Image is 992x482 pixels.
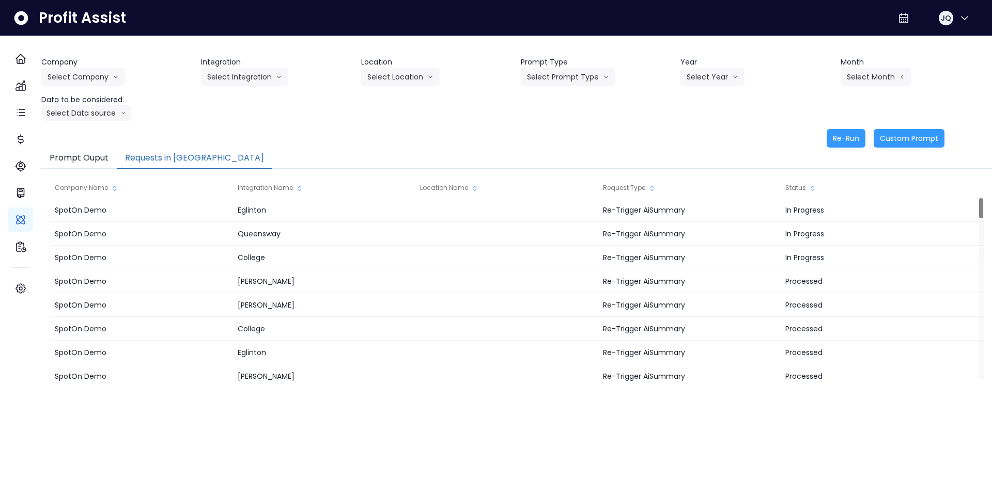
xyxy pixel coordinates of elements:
[41,148,117,169] button: Prompt Ouput
[113,72,119,82] svg: arrow down line
[50,246,232,269] div: SpotOn Demo
[201,68,288,86] button: Select Integrationarrow down line
[427,72,433,82] svg: arrow down line
[471,184,479,192] svg: sort
[50,198,232,222] div: SpotOn Demo
[233,246,415,269] div: College
[780,269,963,293] div: Processed
[233,222,415,246] div: Queensway
[780,178,963,198] div: Status
[121,108,126,118] svg: arrow down line
[809,184,817,192] svg: sort
[598,198,780,222] div: Re-Trigger AiSummary
[941,13,951,23] span: JQ
[598,341,780,364] div: Re-Trigger AiSummary
[41,105,131,121] button: Select Data sourcearrow down line
[233,341,415,364] div: Eglinton
[598,178,780,198] div: Request Type
[603,72,609,82] svg: arrow down line
[233,198,415,222] div: Eglinton
[521,68,615,86] button: Select Prompt Typearrow down line
[648,184,656,192] svg: sort
[780,341,963,364] div: Processed
[841,68,911,86] button: Select Montharrow left line
[598,246,780,269] div: Re-Trigger AiSummary
[780,364,963,388] div: Processed
[41,57,193,68] header: Company
[233,178,415,198] div: Integration Name
[361,57,513,68] header: Location
[874,129,944,148] button: Custom Prompt
[41,68,125,86] button: Select Companyarrow down line
[117,148,272,169] button: Requests in [GEOGRAPHIC_DATA]
[780,222,963,246] div: In Progress
[598,222,780,246] div: Re-Trigger AiSummary
[780,293,963,317] div: Processed
[598,364,780,388] div: Re-Trigger AiSummary
[276,72,282,82] svg: arrow down line
[598,317,780,341] div: Re-Trigger AiSummary
[50,269,232,293] div: SpotOn Demo
[415,178,597,198] div: Location Name
[50,317,232,341] div: SpotOn Demo
[780,198,963,222] div: In Progress
[50,178,232,198] div: Company Name
[233,364,415,388] div: [PERSON_NAME]
[50,293,232,317] div: SpotOn Demo
[50,364,232,388] div: SpotOn Demo
[39,9,126,27] span: Profit Assist
[41,94,193,105] header: Data to be considered.
[201,57,352,68] header: Integration
[780,317,963,341] div: Processed
[521,57,672,68] header: Prompt Type
[680,57,832,68] header: Year
[680,68,745,86] button: Select Yeararrow down line
[827,129,865,148] button: Re-Run
[899,72,905,82] svg: arrow left line
[732,72,738,82] svg: arrow down line
[50,222,232,246] div: SpotOn Demo
[296,184,304,192] svg: sort
[598,293,780,317] div: Re-Trigger AiSummary
[598,269,780,293] div: Re-Trigger AiSummary
[233,293,415,317] div: [PERSON_NAME]
[780,246,963,269] div: In Progress
[361,68,440,86] button: Select Locationarrow down line
[111,184,119,192] svg: sort
[50,341,232,364] div: SpotOn Demo
[233,317,415,341] div: College
[841,57,992,68] header: Month
[233,269,415,293] div: [PERSON_NAME]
